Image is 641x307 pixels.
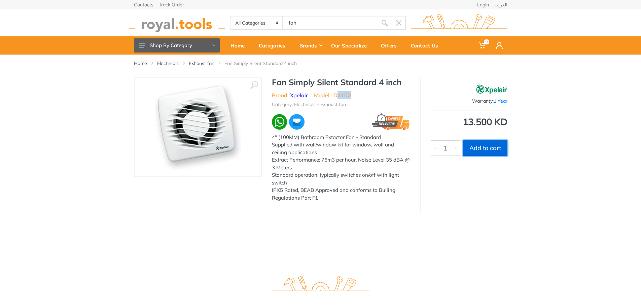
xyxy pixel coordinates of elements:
select: Category [230,16,283,29]
li: Fan Simply Silent Standard 4 inch [224,60,307,67]
a: Login [477,2,489,7]
h1: Fan Simply Silent Standard 4 inch [272,77,410,87]
img: ma.webp [288,113,305,130]
div: Our Specialize [326,38,376,53]
img: royal.tools Logo [129,14,225,32]
a: Electricals [157,60,179,67]
div: Home [226,38,254,53]
nav: breadcrumb [134,60,507,67]
div: Warranty: [431,98,507,105]
div: 13.500 KD [431,117,507,127]
div: Contact Us [406,38,448,53]
li: Model : DX100 [314,91,351,99]
li: Brand : [272,91,308,99]
span: 0 [484,39,489,44]
a: Our Specialize [326,36,376,55]
div: Brands [295,38,326,53]
img: express.png [372,113,409,130]
a: Contacts [134,2,153,7]
img: Xpelair [476,81,507,98]
a: Track Order [159,2,184,7]
a: Xpelair [290,92,308,99]
a: Home [134,60,147,67]
img: royal.tools Logo [411,14,507,32]
a: Exhaust fan [189,60,214,67]
a: العربية [494,2,507,7]
button: Add to cart [463,140,507,156]
img: royal.tools Logo [272,276,369,295]
div: Categories [254,38,295,53]
div: 4" (100MM) Bathroom Extactor Fan - Standard Supplied with wall/window kit for window, wall and ce... [272,134,410,202]
span: 1 Year [494,98,507,104]
a: Contact Us [406,36,448,55]
div: Offers [376,38,406,53]
a: Home [226,36,254,55]
li: Category: Electricals - Exhaust fan [272,101,346,108]
img: Royal Tools - Fan Simply Silent Standard 4 inch [154,85,241,170]
a: Offers [376,36,406,55]
button: Shop By Category [134,38,220,53]
a: 0 [474,36,491,55]
input: Site search [283,16,377,30]
a: Categories [254,36,295,55]
img: wa.webp [272,114,287,130]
